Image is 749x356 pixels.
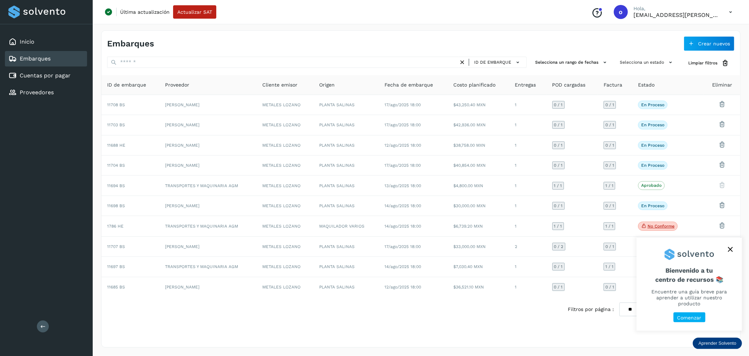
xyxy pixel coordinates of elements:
td: 1 [509,115,546,135]
td: METALES LOZANO [257,216,314,237]
td: $43,250.40 MXN [448,95,509,115]
td: PLANTA SALINAS [314,277,379,297]
span: Fecha de embarque [385,81,433,89]
span: 0 / 1 [605,163,614,167]
span: 0 / 1 [605,244,614,249]
td: [PERSON_NAME] [159,95,257,115]
td: METALES LOZANO [257,277,314,297]
td: MAQUILADOR VARIOS [314,216,379,237]
td: PLANTA SALINAS [314,155,379,176]
button: Selecciona un estado [617,57,677,68]
td: 1 [509,176,546,196]
span: Eliminar [712,81,732,89]
div: Embarques [5,51,87,66]
td: $33,000.00 MXN [448,237,509,257]
span: 0 / 1 [554,285,563,289]
button: close, [725,244,736,255]
p: ops.lozano@solvento.mx [633,12,718,18]
td: METALES LOZANO [257,115,314,135]
td: [PERSON_NAME] [159,277,257,297]
td: $6,739.20 MXN [448,216,509,237]
span: Proveedor [165,81,189,89]
td: 1 [509,95,546,115]
span: 0 / 1 [605,285,614,289]
span: 0 / 1 [554,103,563,107]
td: METALES LOZANO [257,237,314,257]
td: TRANSPORTES Y MAQUINARIA AGM [159,216,257,237]
span: Origen [319,81,335,89]
span: 0 / 2 [554,244,564,249]
span: 13/ago/2025 18:00 [385,183,421,188]
p: Encuentre una guía breve para aprender a utilizar nuestro producto [645,289,734,306]
p: Comenzar [677,315,702,321]
span: 1 / 1 [554,224,562,228]
td: $40,854.00 MXN [448,155,509,176]
span: 0 / 1 [605,143,614,147]
button: Comenzar [674,312,705,323]
a: Proveedores [20,89,54,96]
td: METALES LOZANO [257,196,314,216]
td: $30,000.00 MXN [448,196,509,216]
td: $7,030.40 MXN [448,257,509,277]
td: METALES LOZANO [257,176,314,196]
span: POD cargadas [552,81,586,89]
td: METALES LOZANO [257,257,314,277]
button: Actualizar SAT [173,5,216,19]
td: PLANTA SALINAS [314,257,379,277]
span: Limpiar filtros [688,60,717,66]
span: 14/ago/2025 18:00 [385,264,421,269]
span: 17/ago/2025 18:00 [385,244,421,249]
span: ID de embarque [474,59,511,65]
td: PLANTA SALINAS [314,135,379,155]
span: 0 / 1 [554,204,563,208]
td: [PERSON_NAME] [159,237,257,257]
div: Cuentas por pagar [5,68,87,83]
div: Aprender Solvento [637,238,742,331]
p: En proceso [641,163,664,168]
span: 1 / 1 [554,184,562,188]
p: En proceso [641,203,664,208]
span: 11688 HE [107,143,125,148]
div: Inicio [5,34,87,50]
td: 1 [509,155,546,176]
td: [PERSON_NAME] [159,135,257,155]
td: TRANSPORTES Y MAQUINARIA AGM [159,176,257,196]
span: Estado [638,81,655,89]
span: 14/ago/2025 18:00 [385,224,421,229]
span: Actualizar SAT [177,9,212,14]
span: 17/ago/2025 18:00 [385,163,421,168]
span: 12/ago/2025 18:00 [385,143,421,148]
span: 0 / 1 [554,143,563,147]
span: 17/ago/2025 18:00 [385,102,421,107]
p: centro de recursos 📚 [645,276,734,284]
span: ID de embarque [107,81,146,89]
button: Crear nuevos [684,36,735,51]
span: Entregas [515,81,536,89]
a: Cuentas por pagar [20,72,71,79]
a: Embarques [20,55,51,62]
span: 11685 BS [107,285,125,290]
span: Factura [604,81,622,89]
td: 1 [509,216,546,237]
td: PLANTA SALINAS [314,176,379,196]
td: METALES LOZANO [257,155,314,176]
td: $4,800.00 MXN [448,176,509,196]
td: [PERSON_NAME] [159,196,257,216]
span: 0 / 1 [554,163,563,167]
span: Bienvenido a tu [645,267,734,283]
p: Aprender Solvento [698,341,736,346]
span: Costo planificado [453,81,495,89]
span: 0 / 1 [605,123,614,127]
span: 1 / 1 [605,184,613,188]
span: Cliente emisor [262,81,297,89]
td: METALES LOZANO [257,135,314,155]
span: Filtros por página : [568,306,614,313]
span: 17/ago/2025 18:00 [385,122,421,127]
div: Aprender Solvento [693,338,742,349]
span: 1786 HE [107,224,124,229]
span: 1 / 1 [605,224,613,228]
td: $38,758.00 MXN [448,135,509,155]
td: TRANSPORTES Y MAQUINARIA AGM [159,257,257,277]
span: 11703 BS [107,122,125,127]
td: 1 [509,196,546,216]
